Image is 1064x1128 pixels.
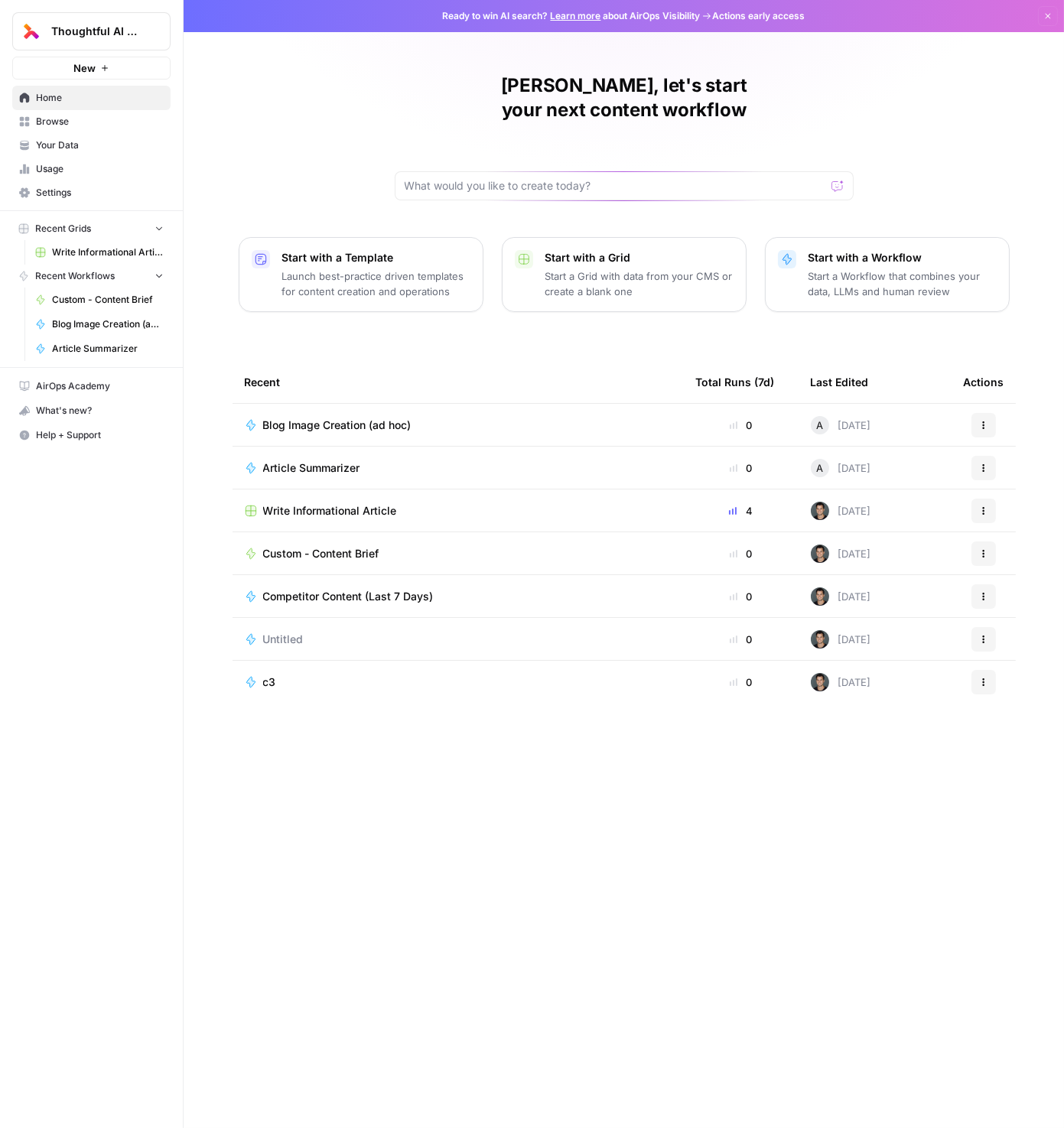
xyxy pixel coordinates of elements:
img: klt2gisth7jypmzdkryddvk9ywnb [811,502,829,520]
span: Ready to win AI search? about AirOps Visibility [443,9,701,23]
div: Total Runs (7d) [696,361,775,403]
div: What's new? [13,399,170,422]
a: Untitled [245,632,672,647]
span: Actions early access [713,9,805,23]
img: klt2gisth7jypmzdkryddvk9ywnb [811,630,829,649]
button: Recent Workflows [12,265,171,288]
div: Actions [964,361,1004,403]
span: AirOps Academy [36,379,164,393]
img: Thoughtful AI Content Engine Logo [18,18,45,45]
a: Browse [12,109,171,134]
img: klt2gisth7jypmzdkryddvk9ywnb [811,673,829,691]
span: Custom - Content Brief [263,546,379,561]
a: Home [12,86,171,110]
a: Usage [12,157,171,181]
p: Start a Grid with data from your CMS or create a blank one [545,268,734,299]
button: Start with a WorkflowStart a Workflow that combines your data, LLMs and human review [765,237,1010,312]
div: 0 [696,632,786,647]
div: 0 [696,675,786,690]
span: c3 [263,675,276,690]
div: Last Edited [811,361,869,403]
span: New [73,60,96,76]
input: What would you like to create today? [405,178,825,193]
button: Start with a GridStart a Grid with data from your CMS or create a blank one [502,237,747,312]
span: Settings [36,186,164,200]
span: Recent Grids [35,222,91,236]
span: Browse [36,115,164,128]
span: Recent Workflows [35,269,115,283]
button: Workspace: Thoughtful AI Content Engine [12,12,171,50]
div: 4 [696,503,786,518]
span: Home [36,91,164,105]
a: AirOps Academy [12,374,171,398]
span: Untitled [263,632,304,647]
img: klt2gisth7jypmzdkryddvk9ywnb [811,544,829,563]
div: [DATE] [811,416,871,434]
span: Write Informational Article [263,503,397,518]
div: 0 [696,460,786,476]
a: Write Informational Article [245,503,672,518]
div: [DATE] [811,544,871,563]
button: Recent Grids [12,217,171,240]
p: Launch best-practice driven templates for content creation and operations [282,268,470,299]
a: Article Summarizer [28,336,171,361]
p: Start with a Template [282,250,470,265]
div: [DATE] [811,459,871,477]
a: Learn more [551,10,601,21]
div: 0 [696,589,786,604]
a: Article Summarizer [245,460,672,476]
span: A [816,460,823,476]
a: Blog Image Creation (ad hoc) [28,312,171,336]
span: Write Informational Article [52,245,164,259]
div: 0 [696,546,786,561]
span: Article Summarizer [52,342,164,356]
span: Usage [36,162,164,176]
span: Help + Support [36,428,164,442]
button: Start with a TemplateLaunch best-practice driven templates for content creation and operations [239,237,483,312]
span: Custom - Content Brief [52,293,164,307]
a: Blog Image Creation (ad hoc) [245,418,672,433]
button: New [12,57,171,80]
div: [DATE] [811,630,871,649]
div: Recent [245,361,672,403]
a: Custom - Content Brief [245,546,672,561]
img: klt2gisth7jypmzdkryddvk9ywnb [811,587,829,606]
div: 0 [696,418,786,433]
div: [DATE] [811,673,871,691]
span: Competitor Content (Last 7 Days) [263,589,434,604]
p: Start a Workflow that combines your data, LLMs and human review [809,268,997,299]
a: Custom - Content Brief [28,288,171,312]
span: Blog Image Creation (ad hoc) [52,317,164,331]
p: Start with a Workflow [809,250,997,265]
div: [DATE] [811,587,871,606]
a: Write Informational Article [28,240,171,265]
button: What's new? [12,398,171,423]
span: A [816,418,823,433]
span: Article Summarizer [263,460,360,476]
a: Settings [12,180,171,205]
span: Your Data [36,138,164,152]
a: c3 [245,675,672,690]
a: Your Data [12,133,171,158]
div: [DATE] [811,502,871,520]
h1: [PERSON_NAME], let's start your next content workflow [395,73,854,122]
p: Start with a Grid [545,250,734,265]
button: Help + Support [12,423,171,447]
span: Blog Image Creation (ad hoc) [263,418,412,433]
span: Thoughtful AI Content Engine [51,24,144,39]
a: Competitor Content (Last 7 Days) [245,589,672,604]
